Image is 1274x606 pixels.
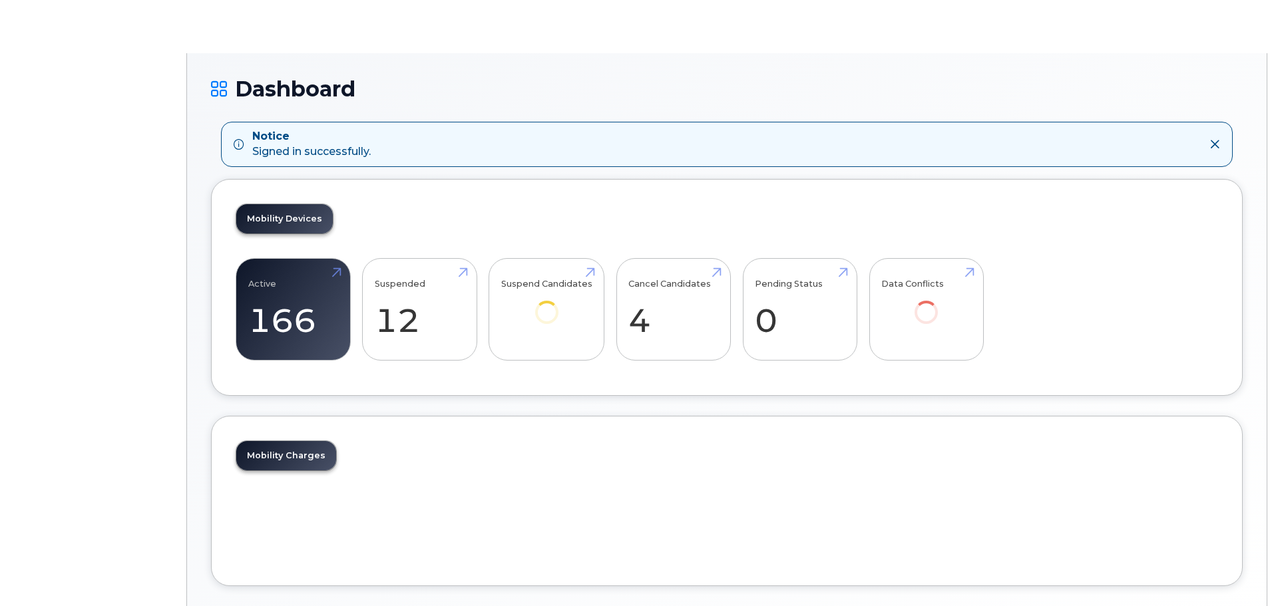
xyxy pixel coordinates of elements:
a: Mobility Charges [236,441,336,470]
strong: Notice [252,129,371,144]
h1: Dashboard [211,77,1243,100]
a: Mobility Devices [236,204,333,233]
a: Suspend Candidates [501,265,592,342]
div: Signed in successfully. [252,129,371,160]
a: Pending Status 0 [755,265,845,353]
a: Cancel Candidates 4 [628,265,718,353]
a: Active 166 [248,265,338,353]
a: Data Conflicts [881,265,971,342]
a: Suspended 12 [375,265,465,353]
